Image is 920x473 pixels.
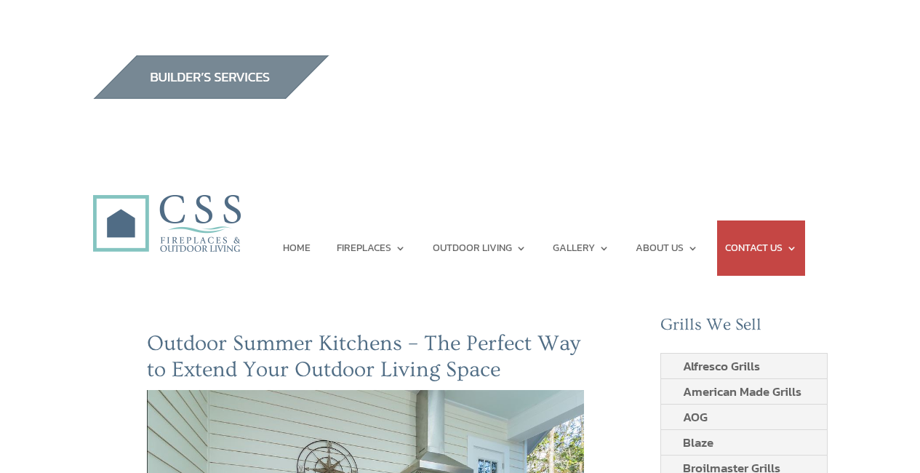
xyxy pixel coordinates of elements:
a: Alfresco Grills [661,354,782,378]
a: HOME [283,220,311,276]
h2: Grills We Sell [660,315,828,343]
a: ABOUT US [636,220,698,276]
a: FIREPLACES [337,220,406,276]
a: builder services construction supply [92,85,329,104]
a: AOG [661,405,729,429]
a: GALLERY [553,220,609,276]
a: OUTDOOR LIVING [433,220,527,276]
img: CSS Fireplaces & Outdoor Living (Formerly Construction Solutions & Supply)- Jacksonville Ormond B... [92,154,241,260]
a: American Made Grills [661,379,823,404]
h2: Outdoor Summer Kitchens – The Perfect Way to Extend Your Outdoor Living Space [147,330,584,390]
img: builders_btn [92,55,329,99]
a: CONTACT US [725,220,797,276]
a: Blaze [661,430,735,455]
